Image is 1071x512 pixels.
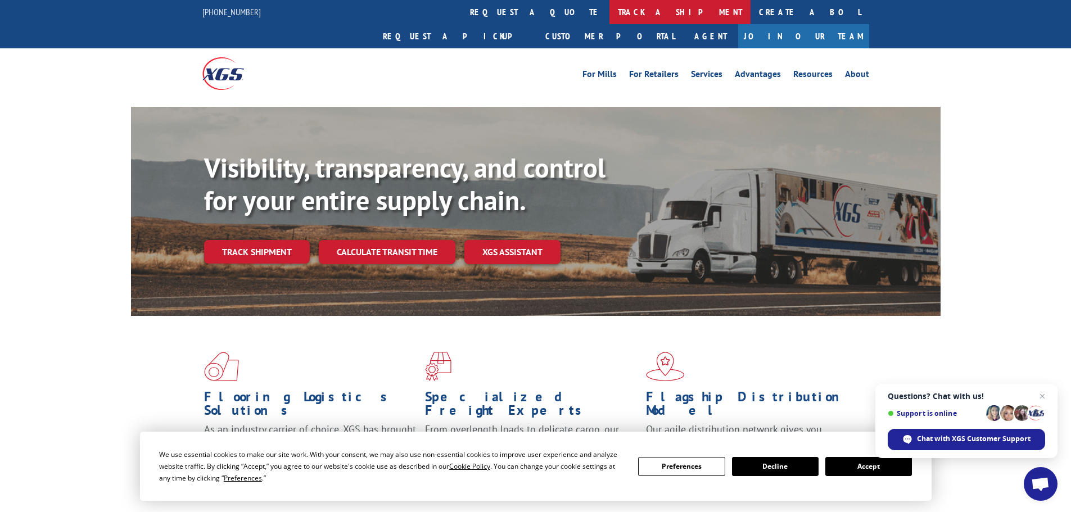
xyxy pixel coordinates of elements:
span: Preferences [224,473,262,483]
span: Cookie Policy [449,461,490,471]
p: From overlength loads to delicate cargo, our experienced staff knows the best way to move your fr... [425,423,638,473]
a: For Retailers [629,70,679,82]
a: XGS ASSISTANT [464,240,561,264]
div: We use essential cookies to make our site work. With your consent, we may also use non-essential ... [159,448,625,484]
div: Chat with XGS Customer Support [888,429,1045,450]
span: Questions? Chat with us! [888,392,1045,401]
a: Agent [683,24,738,48]
a: Calculate transit time [319,240,455,264]
span: Our agile distribution network gives you nationwide inventory management on demand. [646,423,853,449]
div: Cookie Consent Prompt [140,432,932,501]
b: Visibility, transparency, and control for your entire supply chain. [204,150,605,218]
span: As an industry carrier of choice, XGS has brought innovation and dedication to flooring logistics... [204,423,416,463]
a: Advantages [735,70,781,82]
button: Preferences [638,457,725,476]
img: xgs-icon-focused-on-flooring-red [425,352,451,381]
a: Resources [793,70,833,82]
h1: Flagship Distribution Model [646,390,858,423]
h1: Specialized Freight Experts [425,390,638,423]
span: Support is online [888,409,982,418]
span: Chat with XGS Customer Support [917,434,1031,444]
a: Customer Portal [537,24,683,48]
a: For Mills [582,70,617,82]
a: Request a pickup [374,24,537,48]
a: About [845,70,869,82]
button: Accept [825,457,912,476]
img: xgs-icon-total-supply-chain-intelligence-red [204,352,239,381]
div: Open chat [1024,467,1058,501]
img: xgs-icon-flagship-distribution-model-red [646,352,685,381]
button: Decline [732,457,819,476]
h1: Flooring Logistics Solutions [204,390,417,423]
a: Track shipment [204,240,310,264]
span: Close chat [1036,389,1049,403]
a: Services [691,70,722,82]
a: Join Our Team [738,24,869,48]
a: [PHONE_NUMBER] [202,6,261,17]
